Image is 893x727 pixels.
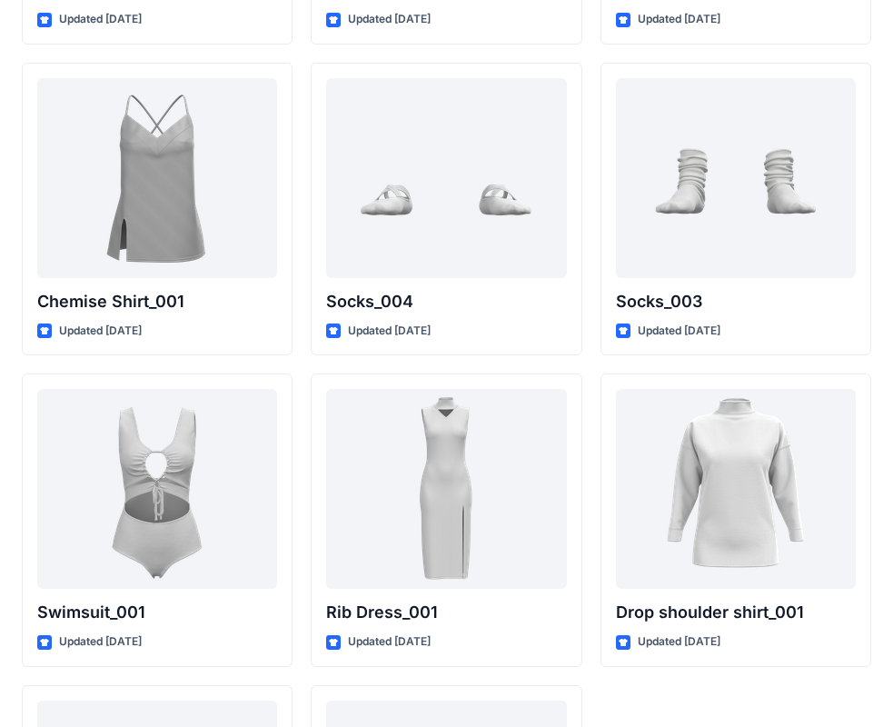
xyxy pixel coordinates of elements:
[348,632,431,652] p: Updated [DATE]
[37,78,277,278] a: Chemise Shirt_001
[348,10,431,29] p: Updated [DATE]
[59,632,142,652] p: Updated [DATE]
[616,78,856,278] a: Socks_003
[348,322,431,341] p: Updated [DATE]
[37,600,277,625] p: Swimsuit_001
[59,10,142,29] p: Updated [DATE]
[638,10,720,29] p: Updated [DATE]
[326,600,566,625] p: Rib Dress_001
[326,389,566,589] a: Rib Dress_001
[638,632,720,652] p: Updated [DATE]
[616,389,856,589] a: Drop shoulder shirt_001
[37,389,277,589] a: Swimsuit_001
[616,289,856,314] p: Socks_003
[326,289,566,314] p: Socks_004
[616,600,856,625] p: Drop shoulder shirt_001
[638,322,720,341] p: Updated [DATE]
[37,289,277,314] p: Chemise Shirt_001
[59,322,142,341] p: Updated [DATE]
[326,78,566,278] a: Socks_004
